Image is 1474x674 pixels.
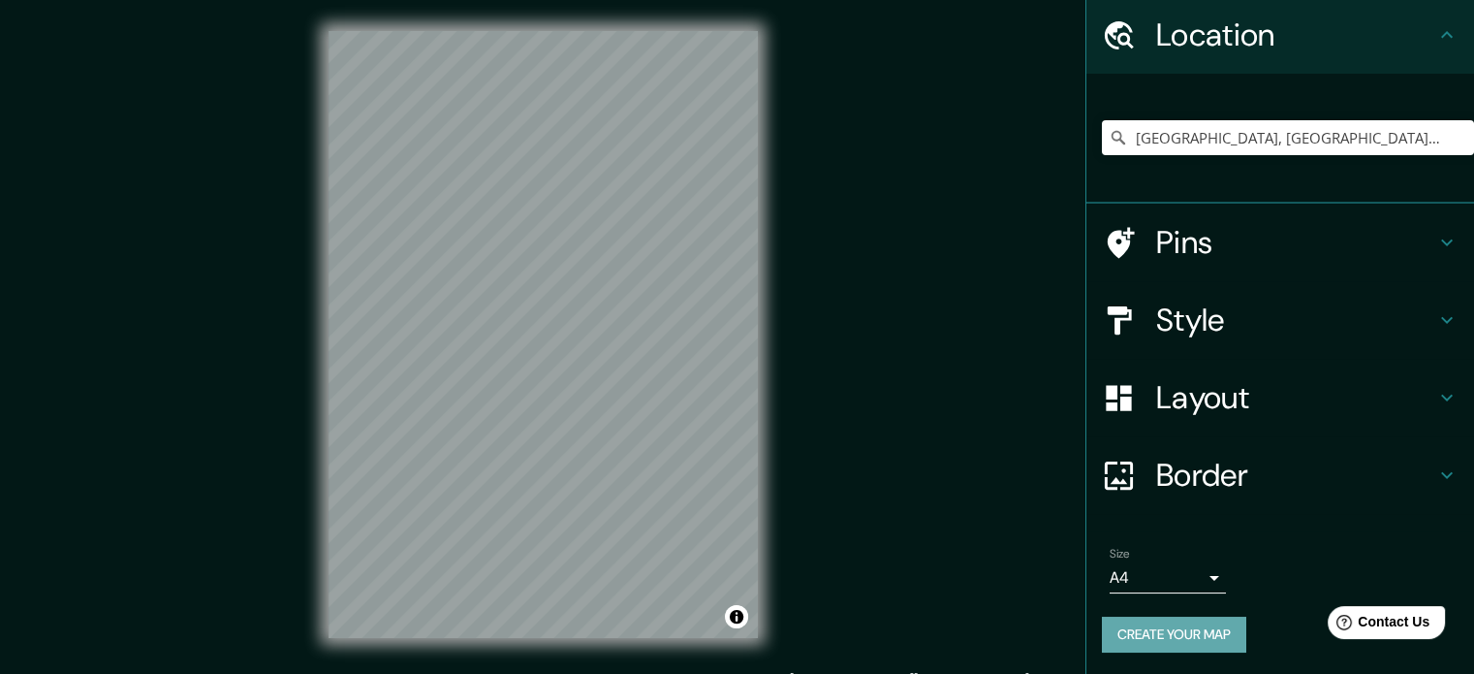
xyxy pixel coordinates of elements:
iframe: Help widget launcher [1302,598,1453,653]
label: Size [1110,546,1130,562]
div: A4 [1110,562,1226,594]
h4: Style [1156,301,1435,339]
button: Toggle attribution [725,605,748,628]
h4: Layout [1156,378,1435,417]
button: Create your map [1102,617,1246,653]
h4: Location [1156,16,1435,54]
div: Layout [1086,359,1474,436]
input: Pick your city or area [1102,120,1474,155]
div: Style [1086,281,1474,359]
div: Border [1086,436,1474,514]
div: Pins [1086,204,1474,281]
h4: Border [1156,456,1435,495]
h4: Pins [1156,223,1435,262]
canvas: Map [329,31,758,638]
